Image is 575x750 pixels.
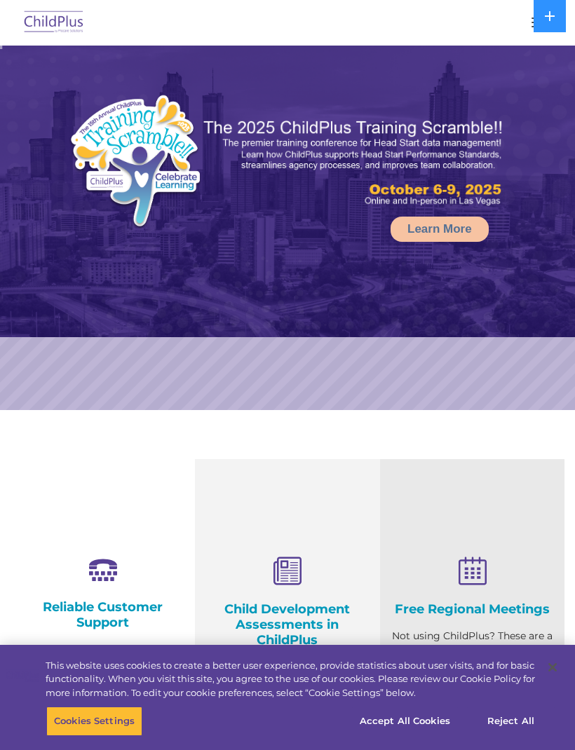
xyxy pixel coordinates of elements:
a: Learn More [391,217,489,242]
h4: Free Regional Meetings [391,601,554,617]
button: Cookies Settings [46,707,142,736]
button: Reject All [467,707,555,736]
img: ChildPlus by Procare Solutions [21,6,87,39]
div: This website uses cookies to create a better user experience, provide statistics about user visit... [46,659,535,700]
p: Not using ChildPlus? These are a great opportunity to network and learn from ChildPlus users. Fin... [391,627,554,715]
button: Accept All Cookies [352,707,458,736]
h4: Child Development Assessments in ChildPlus [205,601,369,648]
button: Close [537,652,568,683]
h4: Reliable Customer Support [21,599,184,630]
